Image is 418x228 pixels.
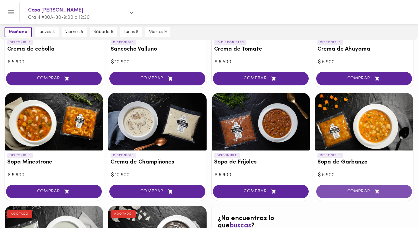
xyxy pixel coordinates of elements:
span: COMPRAR [220,76,301,81]
h3: Crema de cebolla [7,46,101,53]
span: COMPRAR [117,76,198,81]
button: COMPRAR [213,72,309,85]
button: sábado 6 [90,27,117,37]
button: martes 9 [145,27,170,37]
div: $ 6.500 [215,59,307,66]
button: mañana [5,27,32,37]
button: COMPRAR [6,185,102,198]
button: COMPRAR [213,185,309,198]
button: COMPRAR [316,185,412,198]
p: DISPONIBLE [111,40,136,45]
span: COMPRAR [117,189,198,194]
div: $ 6.900 [215,172,307,179]
p: DISPONIBLE [111,153,136,158]
div: Sopa Minestrone [5,93,103,150]
span: jueves 4 [38,29,55,35]
span: mañana [9,29,27,35]
p: DISPONIBLE [7,40,33,45]
span: viernes 5 [65,29,83,35]
h3: Sancocho Valluno [111,46,204,53]
div: $ 10.900 [111,172,203,179]
button: COMPRAR [109,185,205,198]
h3: Sopa de Frijoles [214,159,307,166]
h3: Crema de Tomate [214,46,307,53]
div: Crema de Champiñones [108,93,206,150]
p: DISPONIBLE [317,153,343,158]
button: COMPRAR [109,72,205,85]
span: COMPRAR [14,76,94,81]
h3: Crema de Ahuyama [317,46,411,53]
button: COMPRAR [6,72,102,85]
iframe: Messagebird Livechat Widget [383,193,412,222]
div: Sopa de Frijoles [212,93,310,150]
div: $ 10.900 [111,59,203,66]
span: lunes 8 [124,29,138,35]
div: $ 5.900 [318,59,410,66]
div: $ 5.900 [318,172,410,179]
span: COMPRAR [324,76,404,81]
span: Casa [PERSON_NAME] [28,6,125,14]
span: sábado 6 [93,29,113,35]
span: COMPRAR [220,189,301,194]
span: COMPRAR [324,189,404,194]
button: Menu [4,5,18,20]
div: Sopa de Garbanzo [315,93,413,150]
button: viernes 5 [62,27,87,37]
h3: Crema de Champiñones [111,159,204,166]
button: lunes 8 [120,27,142,37]
p: 10 DISPONIBLES [214,40,247,45]
span: martes 9 [149,29,167,35]
p: DISPONIBLE [7,153,33,158]
div: AGOTADO [111,210,136,218]
div: $ 5.900 [8,59,100,66]
p: DISPONIBLE [214,153,240,158]
span: Cra 4 #30A-30 • 9:00 a 12:30 [28,15,90,20]
span: COMPRAR [14,189,94,194]
button: COMPRAR [316,72,412,85]
h3: Sopa Minestrone [7,159,101,166]
div: $ 8.900 [8,172,100,179]
p: DISPONIBLE [317,40,343,45]
button: jueves 4 [35,27,59,37]
h3: Sopa de Garbanzo [317,159,411,166]
div: AGOTADO [7,210,32,218]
